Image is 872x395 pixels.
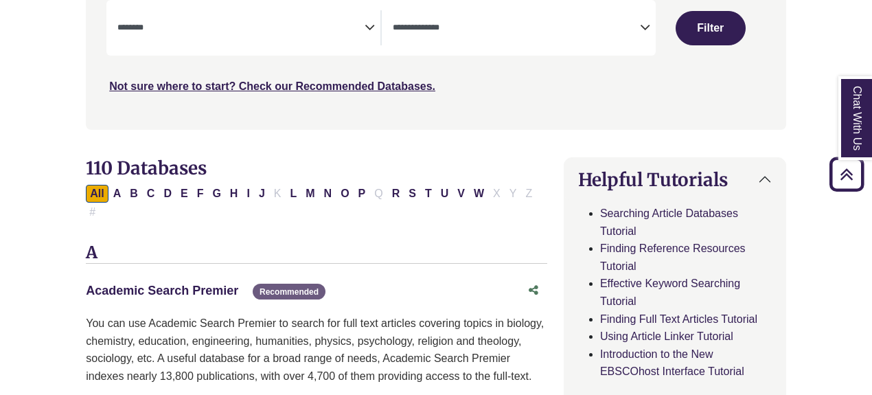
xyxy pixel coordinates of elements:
a: Effective Keyword Searching Tutorial [600,278,740,307]
button: Helpful Tutorials [564,158,785,201]
button: Filter Results N [320,185,336,203]
button: Filter Results A [109,185,126,203]
a: Academic Search Premier [86,284,238,297]
button: Filter Results I [242,185,253,203]
button: Filter Results D [159,185,176,203]
button: Share this database [520,278,547,304]
a: Not sure where to start? Check our Recommended Databases. [109,80,435,92]
a: Using Article Linker Tutorial [600,330,733,342]
span: 110 Databases [86,157,207,179]
button: Filter Results H [226,185,242,203]
button: Filter Results V [453,185,469,203]
p: You can use Academic Search Premier to search for full text articles covering topics in biology, ... [86,315,547,385]
button: Filter Results C [143,185,159,203]
button: Filter Results B [126,185,142,203]
div: Alpha-list to filter by first letter of database name [86,187,538,217]
a: Introduction to the New EBSCOhost Interface Tutorial [600,348,744,378]
button: Filter Results J [255,185,269,203]
button: Filter Results R [388,185,404,203]
textarea: Search [393,23,640,34]
a: Finding Reference Resources Tutorial [600,242,746,272]
button: Filter Results U [437,185,453,203]
button: Filter Results P [354,185,370,203]
textarea: Search [117,23,365,34]
button: Filter Results S [404,185,420,203]
button: All [86,185,108,203]
button: Submit for Search Results [676,11,746,45]
button: Filter Results T [421,185,436,203]
h3: A [86,243,547,264]
button: Filter Results O [336,185,353,203]
button: Filter Results L [286,185,301,203]
a: Searching Article Databases Tutorial [600,207,738,237]
span: Recommended [253,284,325,300]
button: Filter Results E [176,185,192,203]
button: Filter Results F [193,185,208,203]
button: Filter Results M [301,185,319,203]
button: Filter Results W [470,185,488,203]
button: Filter Results G [208,185,225,203]
a: Back to Top [825,165,869,183]
a: Finding Full Text Articles Tutorial [600,313,757,325]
